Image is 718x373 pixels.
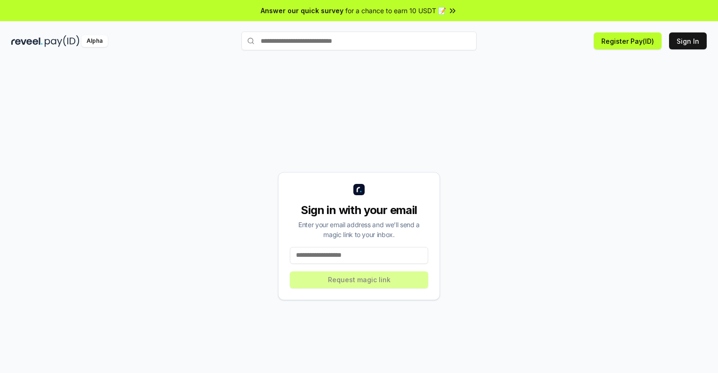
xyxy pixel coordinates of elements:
span: for a chance to earn 10 USDT 📝 [345,6,446,16]
button: Register Pay(ID) [594,32,662,49]
img: logo_small [353,184,365,195]
img: reveel_dark [11,35,43,47]
div: Enter your email address and we’ll send a magic link to your inbox. [290,220,428,239]
div: Sign in with your email [290,203,428,218]
span: Answer our quick survey [261,6,343,16]
img: pay_id [45,35,80,47]
div: Alpha [81,35,108,47]
button: Sign In [669,32,707,49]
